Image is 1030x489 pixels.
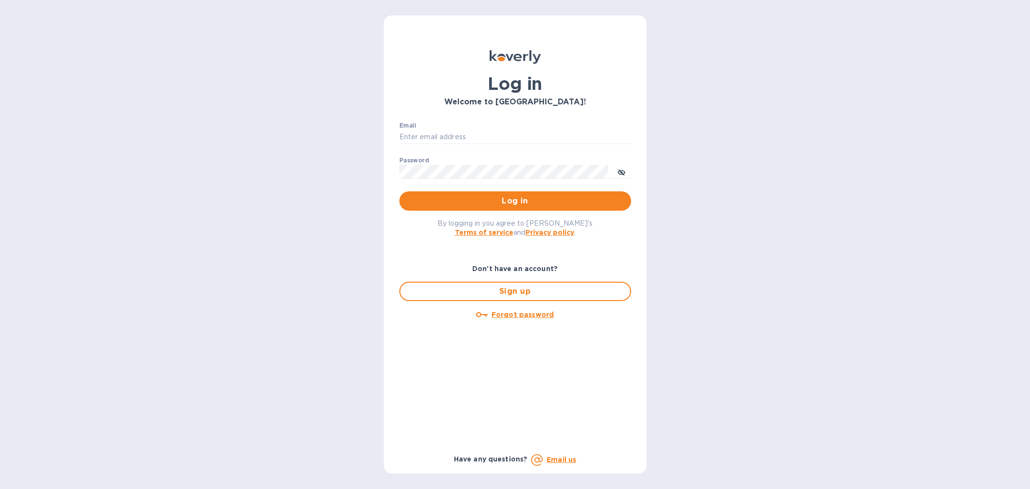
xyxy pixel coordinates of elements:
[399,123,416,129] label: Email
[399,130,631,144] input: Enter email address
[492,311,554,318] u: Forgot password
[455,229,513,236] a: Terms of service
[454,455,528,463] b: Have any questions?
[407,195,623,207] span: Log in
[472,265,558,273] b: Don't have an account?
[399,73,631,94] h1: Log in
[399,98,631,107] h3: Welcome to [GEOGRAPHIC_DATA]!
[399,158,429,163] label: Password
[490,50,541,64] img: Koverly
[408,286,622,297] span: Sign up
[525,229,574,236] a: Privacy policy
[547,456,576,463] a: Email us
[612,162,631,181] button: toggle password visibility
[437,219,593,236] span: By logging in you agree to [PERSON_NAME]'s and .
[399,282,631,301] button: Sign up
[399,191,631,211] button: Log in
